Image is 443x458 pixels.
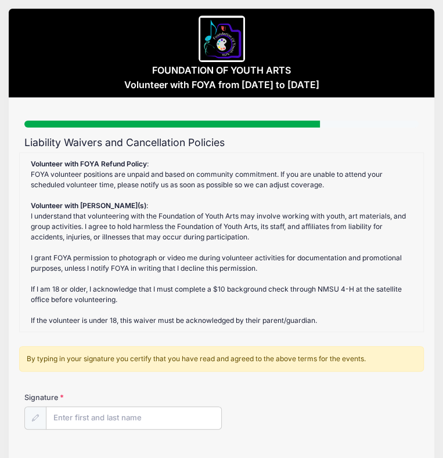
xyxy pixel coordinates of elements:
[26,159,417,326] div: : FOYA volunteer positions are unpaid and based on community commitment. If you are unable to att...
[24,136,419,148] h2: Liability Waivers and Cancellation Policies
[24,65,419,76] h3: FOUNDATION OF YOUTH ARTS
[31,159,147,168] strong: Volunteer with FOYA Refund Policy
[19,346,424,372] div: By typing in your signature you certify that you have read and agreed to the above terms for the ...
[46,406,222,430] input: Enter first and last name
[31,201,146,210] strong: Volunteer with [PERSON_NAME](s)
[24,79,419,90] h3: Volunteer with FOYA from [DATE] to [DATE]
[24,392,123,404] label: Signature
